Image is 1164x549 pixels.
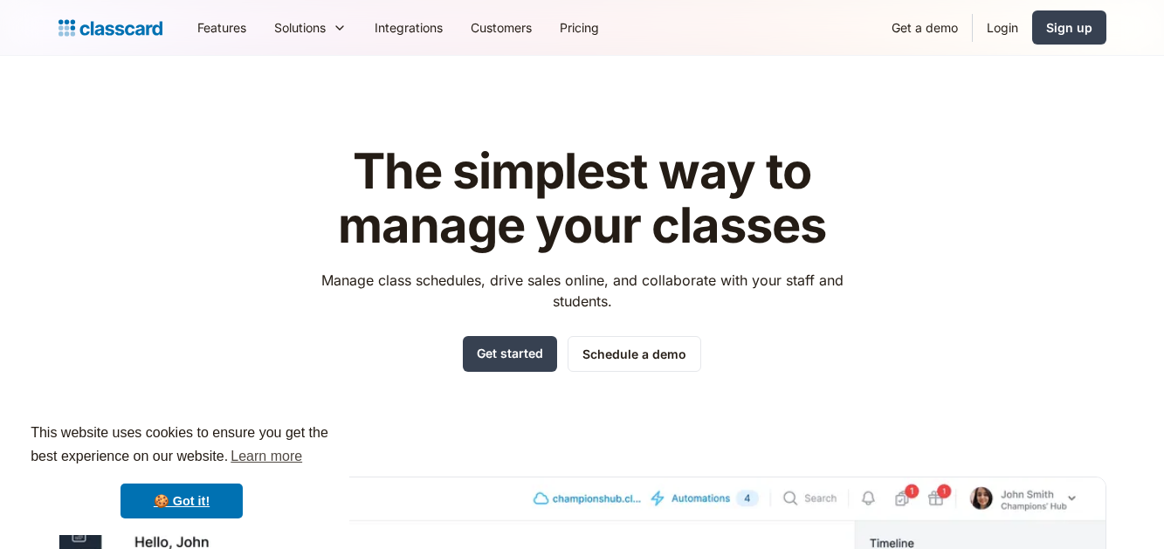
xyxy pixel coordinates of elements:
[305,145,859,252] h1: The simplest way to manage your classes
[457,8,546,47] a: Customers
[463,336,557,372] a: Get started
[14,406,349,535] div: cookieconsent
[973,8,1032,47] a: Login
[361,8,457,47] a: Integrations
[183,8,260,47] a: Features
[228,443,305,470] a: learn more about cookies
[59,16,162,40] a: Logo
[260,8,361,47] div: Solutions
[568,336,701,372] a: Schedule a demo
[274,18,326,37] div: Solutions
[121,484,243,518] a: dismiss cookie message
[1032,10,1106,45] a: Sign up
[546,8,613,47] a: Pricing
[305,270,859,312] p: Manage class schedules, drive sales online, and collaborate with your staff and students.
[878,8,972,47] a: Get a demo
[1046,18,1092,37] div: Sign up
[31,422,333,470] span: This website uses cookies to ensure you get the best experience on our website.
